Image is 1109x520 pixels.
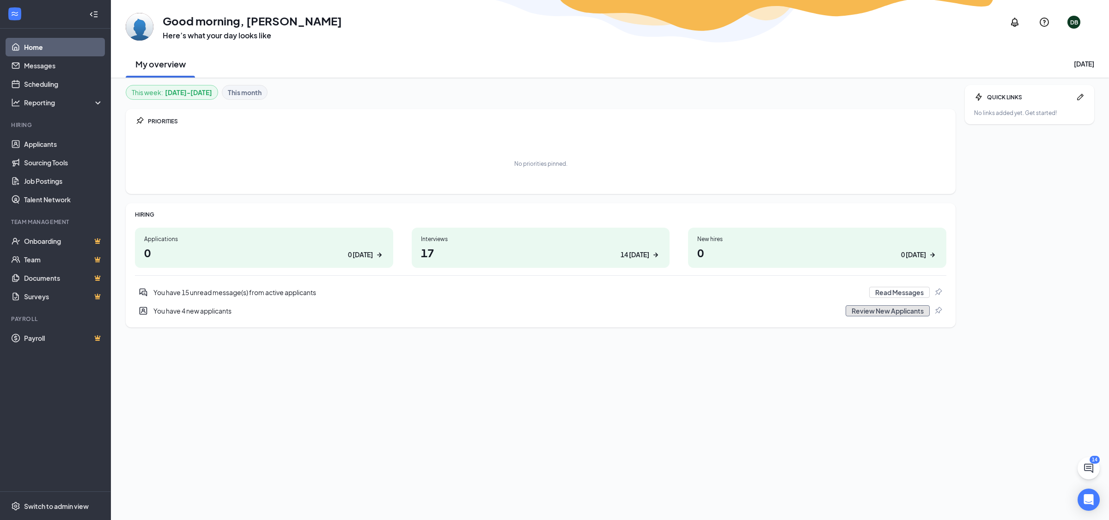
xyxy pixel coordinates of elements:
[135,302,946,320] div: You have 4 new applicants
[228,87,262,97] b: This month
[412,228,670,268] a: Interviews1714 [DATE]ArrowRight
[135,211,946,218] div: HIRING
[24,153,103,172] a: Sourcing Tools
[933,288,943,297] svg: Pin
[24,329,103,347] a: PayrollCrown
[126,13,153,41] img: Dave Bigelow
[1039,17,1050,28] svg: QuestionInfo
[987,93,1072,101] div: QUICK LINKS
[24,232,103,250] a: OnboardingCrown
[10,9,19,18] svg: WorkstreamLogo
[24,190,103,209] a: Talent Network
[165,87,212,97] b: [DATE] - [DATE]
[11,315,101,323] div: Payroll
[24,287,103,306] a: SurveysCrown
[1009,17,1020,28] svg: Notifications
[1078,489,1100,511] div: Open Intercom Messenger
[697,245,937,260] h1: 0
[24,135,103,153] a: Applicants
[139,288,148,297] svg: DoubleChatActive
[144,235,384,243] div: Applications
[514,160,567,168] div: No priorities pinned.
[974,92,983,102] svg: Bolt
[135,283,946,302] div: You have 15 unread message(s) from active applicants
[24,250,103,269] a: TeamCrown
[1083,463,1094,474] svg: ChatActive
[375,250,384,260] svg: ArrowRight
[928,250,937,260] svg: ArrowRight
[89,10,98,19] svg: Collapse
[24,502,89,511] div: Switch to admin view
[144,245,384,260] h1: 0
[135,302,946,320] a: UserEntityYou have 4 new applicantsReview New ApplicantsPin
[135,283,946,302] a: DoubleChatActiveYou have 15 unread message(s) from active applicantsRead MessagesPin
[869,287,930,298] button: Read Messages
[148,117,946,125] div: PRIORITIES
[1074,59,1094,68] div: [DATE]
[933,306,943,315] svg: Pin
[24,98,104,107] div: Reporting
[1076,92,1085,102] svg: Pen
[421,245,661,260] h1: 17
[135,116,144,126] svg: Pin
[24,38,103,56] a: Home
[621,250,649,260] div: 14 [DATE]
[1070,18,1078,26] div: DB
[846,305,930,316] button: Review New Applicants
[153,306,840,315] div: You have 4 new applicants
[1090,456,1100,464] div: 14
[139,306,148,315] svg: UserEntity
[1078,457,1100,479] button: ChatActive
[348,250,373,260] div: 0 [DATE]
[11,502,20,511] svg: Settings
[24,269,103,287] a: DocumentsCrown
[163,30,342,41] h3: Here’s what your day looks like
[11,218,101,226] div: Team Management
[24,172,103,190] a: Job Postings
[24,75,103,93] a: Scheduling
[132,87,212,97] div: This week :
[901,250,926,260] div: 0 [DATE]
[163,13,342,29] h1: Good morning, [PERSON_NAME]
[11,121,101,129] div: Hiring
[24,56,103,75] a: Messages
[153,288,864,297] div: You have 15 unread message(s) from active applicants
[697,235,937,243] div: New hires
[11,98,20,107] svg: Analysis
[651,250,660,260] svg: ArrowRight
[421,235,661,243] div: Interviews
[688,228,946,268] a: New hires00 [DATE]ArrowRight
[135,58,186,70] h2: My overview
[974,109,1085,117] div: No links added yet. Get started!
[135,228,393,268] a: Applications00 [DATE]ArrowRight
